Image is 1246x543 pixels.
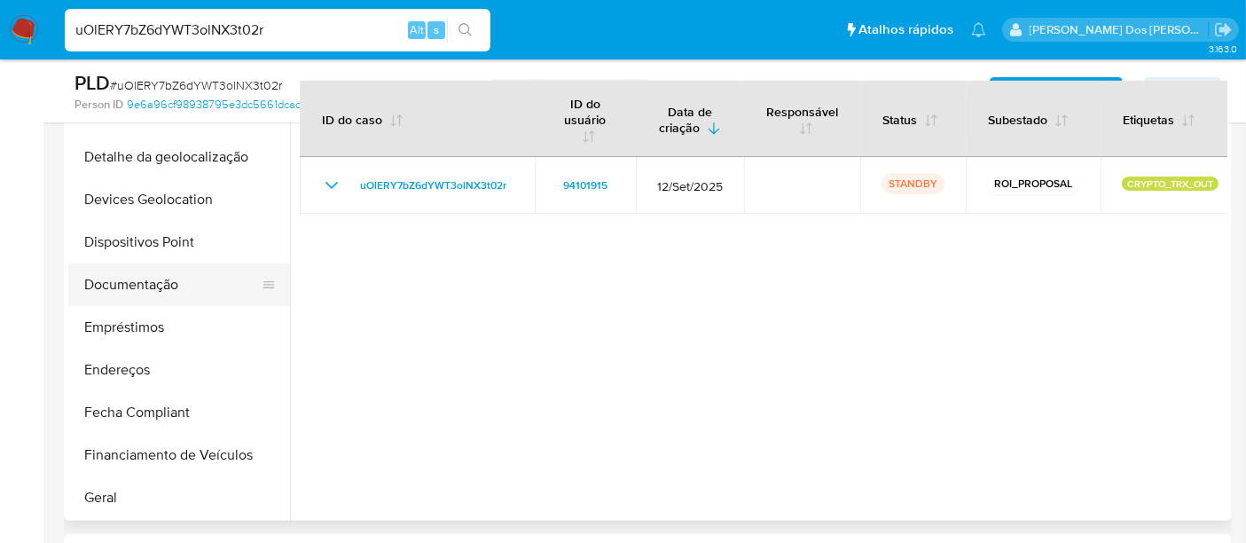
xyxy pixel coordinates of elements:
[127,97,341,113] a: 9e6a96cf98938795e3dc5661dcad9a09
[1030,21,1209,38] p: renato.lopes@mercadopago.com.br
[447,18,483,43] button: search-icon
[68,264,276,306] button: Documentação
[68,178,290,221] button: Devices Geolocation
[434,21,439,38] span: s
[68,391,290,434] button: Fecha Compliant
[65,19,490,42] input: Pesquise usuários ou casos...
[74,68,110,97] b: PLD
[74,97,123,113] b: Person ID
[1144,77,1221,106] button: Ações
[486,79,655,104] p: STANDBY - ROI PROPOSAL
[68,349,290,391] button: Endereços
[1156,77,1191,106] span: Ações
[68,434,290,476] button: Financiamento de Veículos
[68,306,290,349] button: Empréstimos
[68,136,290,178] button: Detalhe da geolocalização
[1209,42,1237,56] span: 3.163.0
[410,21,424,38] span: Alt
[68,476,290,519] button: Geral
[971,22,986,37] a: Notificações
[990,77,1123,106] button: AML Data Collector
[110,76,282,94] span: # uOlERY7bZ6dYWT3olNX3t02r
[68,221,290,264] button: Dispositivos Point
[1002,77,1110,106] b: AML Data Collector
[1214,20,1233,39] a: Sair
[858,20,953,39] span: Atalhos rápidos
